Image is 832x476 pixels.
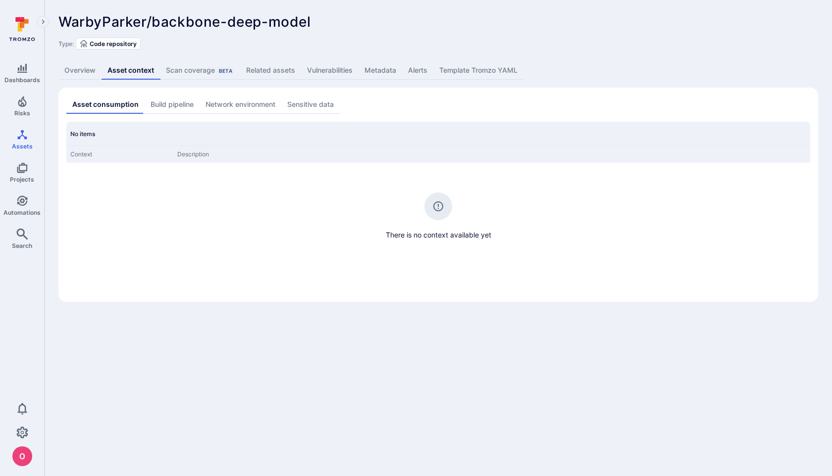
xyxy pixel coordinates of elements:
[12,242,32,249] span: Search
[10,176,34,183] span: Projects
[3,209,41,216] span: Automations
[12,446,32,466] img: ACg8ocJcCe-YbLxGm5tc0PuNRxmgP8aEm0RBXn6duO8aeMVK9zjHhw=s96-c
[70,130,95,138] span: No items
[12,446,32,466] div: oleg malkov
[66,95,145,114] a: Asset consumption
[58,13,311,30] span: WarbyParker/backbone-deep-model
[58,61,818,80] div: Asset tabs
[14,109,30,117] span: Risks
[40,18,47,26] i: Expand navigation menu
[4,76,40,84] span: Dashboards
[177,150,806,159] div: Description
[402,61,433,80] a: Alerts
[70,150,169,159] div: Context
[90,40,137,48] span: Code repository
[58,61,102,80] a: Overview
[301,61,359,80] a: Vulnerabilities
[12,143,33,150] span: Assets
[359,61,402,80] a: Metadata
[37,16,49,28] button: Expand navigation menu
[240,61,301,80] a: Related assets
[145,95,200,114] a: Build pipeline
[58,40,74,48] span: Type:
[200,95,281,114] a: Network environment
[66,163,810,240] div: no results
[281,95,340,114] a: Sensitive data
[66,230,810,240] span: There is no context available yet
[166,65,234,75] div: Scan coverage
[433,61,523,80] a: Template Tromzo YAML
[217,67,234,75] div: Beta
[66,95,810,114] div: Asset context tabs
[102,61,160,80] a: Asset context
